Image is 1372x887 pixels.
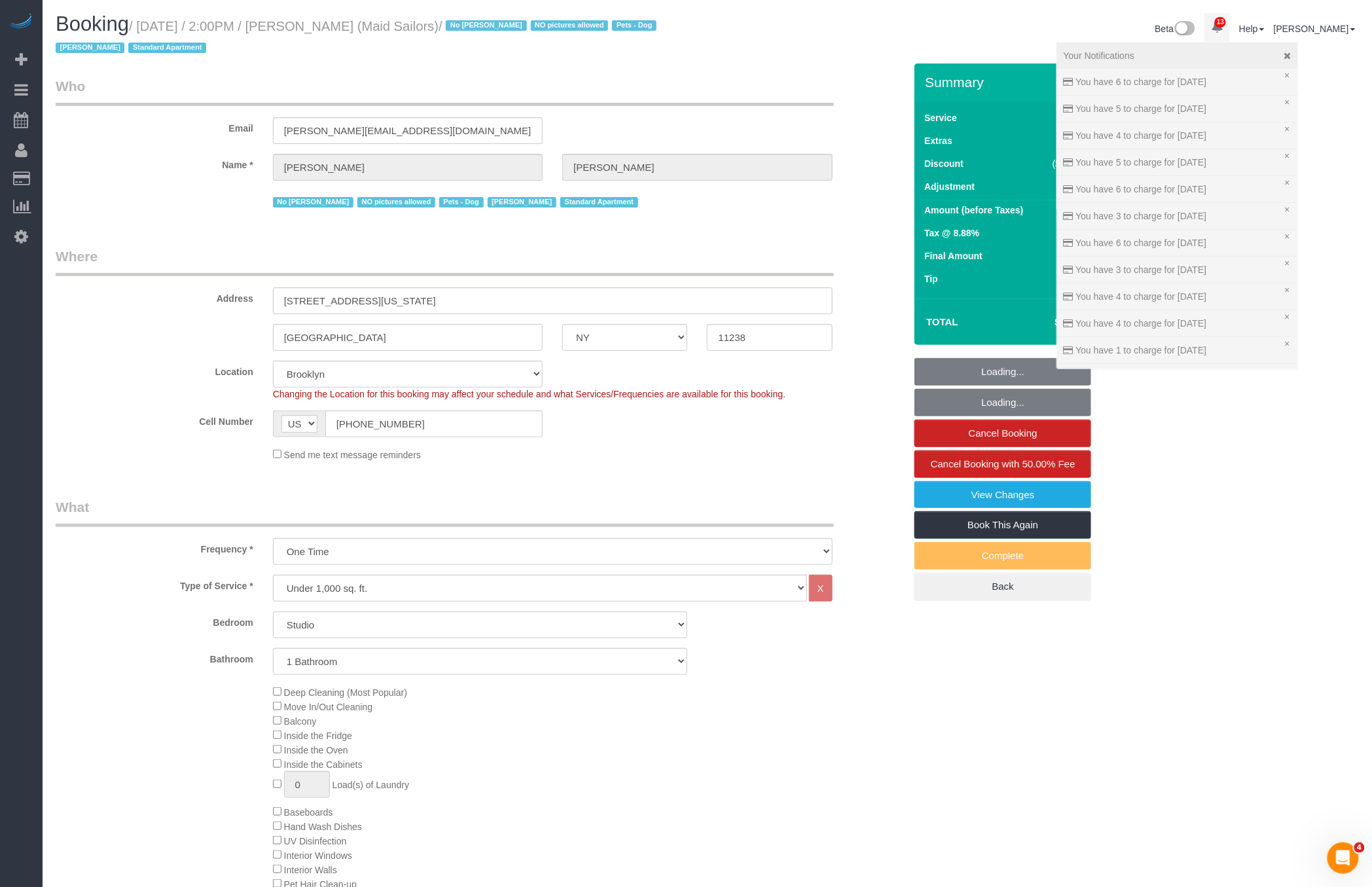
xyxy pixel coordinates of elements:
a: You have 6 to charge for [DATE] [1057,364,1290,390]
label: Amount (before Taxes) [924,204,1023,217]
a: × [1285,310,1290,323]
span: UV Disinfection [284,836,347,846]
span: You have 5 to charge for [DATE] [1076,103,1207,114]
h3: Summary [925,75,1085,90]
span: Inside the Fridge [284,731,352,741]
span: You have 4 to charge for [DATE] [1076,291,1207,302]
span: You have 6 to charge for [DATE] [1076,184,1207,194]
label: Tip [924,272,938,285]
input: Last Name [562,154,832,181]
span: Move In/Out Cleaning [284,702,372,712]
a: Help [1239,24,1265,34]
a: You have 5 to charge for [DATE] [1057,96,1290,122]
span: Pets - Dog [439,197,484,208]
div: $0.00 [1047,111,1081,124]
a: Back [914,573,1091,600]
span: You have 4 to charge for [DATE] [1076,318,1207,329]
span: Hand Wash Dishes [284,822,362,832]
a: Cancel Booking with 50.00% Fee [914,450,1091,478]
a: × [1285,149,1290,162]
a: You have 3 to charge for [DATE] [1057,257,1290,283]
span: You have 6 to charge for [DATE] [1076,77,1207,87]
div: ($0.00) [1047,157,1081,170]
a: Book This Again [914,511,1091,539]
a: × [1285,283,1290,297]
label: Email [46,117,263,135]
a: × [1285,257,1290,270]
a: × [1285,364,1290,377]
span: Pets - Dog [612,20,657,31]
span: NO pictures allowed [531,20,609,31]
a: × [1285,69,1290,82]
span: Changing the Location for this booking may affect your schedule and what Services/Frequencies are... [273,389,785,399]
label: Extras [924,134,952,147]
span: Load(s) of Laundry [333,780,410,790]
span: You have 4 to charge for [DATE] [1076,130,1207,141]
span: NO pictures allowed [357,197,435,208]
label: Discount [924,157,964,170]
span: Standard Apartment [560,197,638,208]
span: Interior Windows [284,850,352,861]
span: You have 3 to charge for [DATE] [1076,211,1207,221]
span: Inside the Cabinets [284,759,363,770]
label: Service [924,111,957,124]
span: You have 6 to charge for [DATE] [1076,238,1207,248]
label: Tax @ 8.88% [924,226,979,240]
span: You have 5 to charge for [DATE] [1076,157,1207,168]
input: Zip Code [707,324,832,351]
a: You have 3 to charge for [DATE] [1057,203,1290,229]
span: Standard Apartment [128,43,206,53]
a: × [1285,96,1290,109]
span: Inside the Oven [284,745,348,755]
a: Cancel Booking [914,420,1091,447]
a: You have 1 to charge for [DATE] [1057,337,1290,363]
legend: Who [56,77,834,106]
a: View Changes [914,481,1091,509]
span: [PERSON_NAME] [488,197,556,208]
h4: $0.00 [1016,317,1079,328]
img: Automaid Logo [8,13,34,31]
a: You have 4 to charge for [DATE] [1057,310,1290,336]
div: Your Notifications [1064,49,1291,62]
a: × [1285,230,1290,243]
div: $0.00 [1047,180,1081,193]
span: Cancel Booking with 50.00% Fee [931,458,1075,469]
label: Location [46,361,263,378]
a: You have 6 to charge for [DATE] [1057,230,1290,256]
span: Deep Cleaning (Most Popular) [284,687,407,698]
span: 13 [1215,17,1226,27]
label: Bathroom [46,648,263,666]
a: [PERSON_NAME] [1274,24,1356,34]
a: You have 6 to charge for [DATE] [1057,69,1290,95]
input: Cell Number [325,410,543,437]
div: $0.00 [1047,204,1081,217]
span: 4 [1354,842,1365,853]
a: × [1285,122,1290,136]
span: Booking [56,12,129,35]
input: City [273,324,543,351]
span: You have 1 to charge for [DATE] [1076,345,1207,355]
legend: Where [56,247,834,276]
a: × [1285,176,1290,189]
a: You have 4 to charge for [DATE] [1057,122,1290,149]
label: Final Amount [924,249,983,262]
span: No [PERSON_NAME] [273,197,353,208]
label: Cell Number [46,410,263,428]
a: 13 [1204,13,1230,42]
span: No [PERSON_NAME] [446,20,526,31]
span: Send me text message reminders [284,450,421,460]
label: Adjustment [924,180,975,193]
label: Type of Service * [46,575,263,592]
iframe: Intercom live chat [1327,842,1359,874]
span: Baseboards [284,807,333,818]
input: Email [273,117,543,144]
label: Name * [46,154,263,172]
div: $0.00 [1047,249,1081,262]
small: / [DATE] / 2:00PM / [PERSON_NAME] (Maid Sailors) [56,19,660,56]
strong: Total [926,316,958,327]
a: × [1285,337,1290,350]
a: Beta [1155,24,1196,34]
span: You have 3 to charge for [DATE] [1076,264,1207,275]
a: You have 4 to charge for [DATE] [1057,283,1290,310]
